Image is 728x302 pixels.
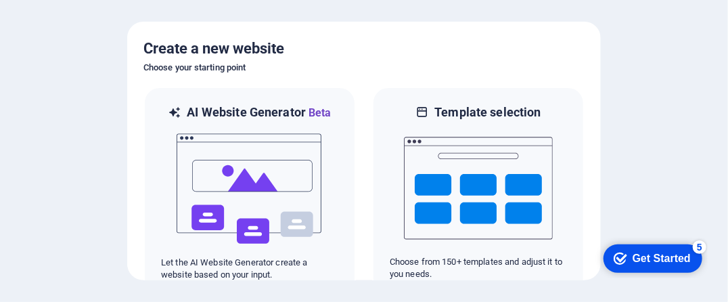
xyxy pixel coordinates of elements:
img: ai [175,121,324,257]
p: Let the AI Website Generator create a website based on your input. [161,257,338,281]
div: Get Started 5 items remaining, 0% complete [11,7,110,35]
span: Beta [306,106,332,119]
div: AI Website GeneratorBetaaiLet the AI Website Generator create a website based on your input. [143,87,356,299]
div: Get Started [40,15,98,27]
h5: Create a new website [143,38,585,60]
div: 5 [100,3,114,16]
h6: Choose your starting point [143,60,585,76]
h6: AI Website Generator [187,104,331,121]
h6: Template selection [434,104,541,121]
div: Template selectionChoose from 150+ templates and adjust it to you needs. [372,87,585,299]
p: Choose from 150+ templates and adjust it to you needs. [390,256,567,280]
